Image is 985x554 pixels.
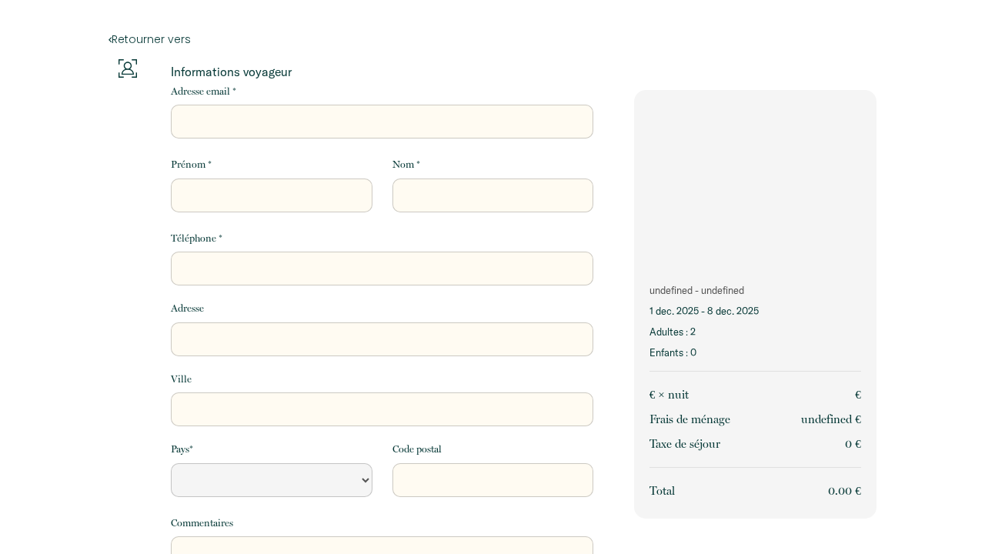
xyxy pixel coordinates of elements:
label: Nom * [392,157,420,172]
p: Adultes : 2 [649,325,861,339]
span: 0.00 € [828,484,861,498]
label: Code postal [392,442,442,457]
p: undefined € [801,410,861,429]
a: Retourner vers [109,31,876,48]
select: Default select example [171,463,372,497]
img: rental-image [634,90,876,272]
label: Adresse [171,301,204,316]
p: Taxe de séjour [649,435,720,453]
label: Pays [171,442,193,457]
p: 1 déc. 2025 - 8 déc. 2025 [649,304,861,319]
p: € [855,385,861,404]
label: Commentaires [171,516,233,531]
span: Total [649,484,675,498]
p: Enfants : 0 [649,345,861,360]
label: Prénom * [171,157,212,172]
label: Adresse email * [171,84,236,99]
img: guests-info [119,59,137,78]
label: Téléphone * [171,231,222,246]
p: undefined - undefined [649,283,861,298]
p: 0 € [845,435,861,453]
p: Informations voyageur [171,64,593,79]
p: € × nuit [649,385,689,404]
p: Frais de ménage [649,410,730,429]
label: Ville [171,372,192,387]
